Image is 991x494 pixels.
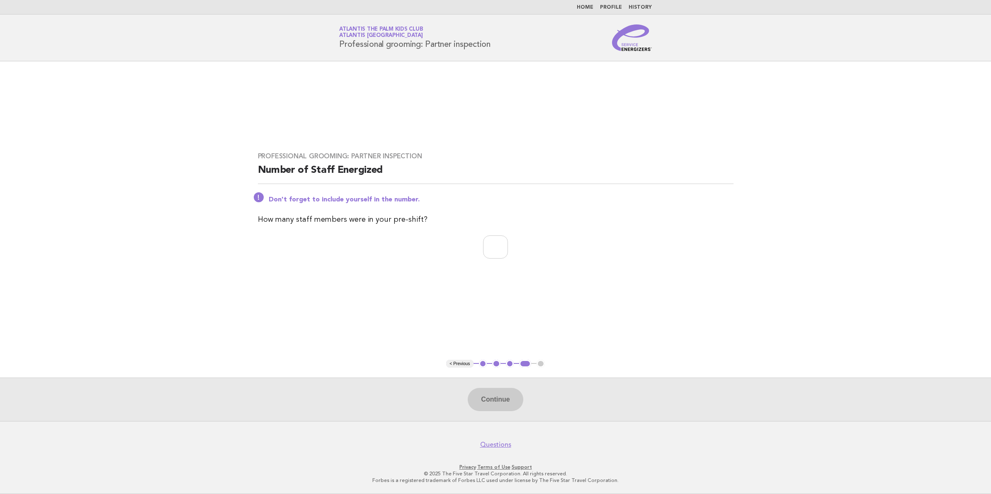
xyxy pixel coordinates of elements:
[612,24,652,51] img: Service Energizers
[258,152,734,160] h3: Professional grooming: Partner inspection
[242,477,749,484] p: Forbes is a registered trademark of Forbes LLC used under license by The Five Star Travel Corpora...
[339,33,423,39] span: Atlantis [GEOGRAPHIC_DATA]
[577,5,593,10] a: Home
[479,360,487,368] button: 1
[269,196,734,204] p: Don't forget to include yourself in the number.
[506,360,514,368] button: 3
[339,27,491,48] h1: Professional grooming: Partner inspection
[446,360,473,368] button: < Previous
[480,441,511,449] a: Questions
[242,470,749,477] p: © 2025 The Five Star Travel Corporation. All rights reserved.
[519,360,531,368] button: 4
[477,464,510,470] a: Terms of Use
[629,5,652,10] a: History
[600,5,622,10] a: Profile
[258,164,734,184] h2: Number of Staff Energized
[242,464,749,470] p: · ·
[512,464,532,470] a: Support
[492,360,500,368] button: 2
[339,27,423,38] a: Atlantis The Palm Kids ClubAtlantis [GEOGRAPHIC_DATA]
[459,464,476,470] a: Privacy
[258,214,734,225] p: How many staff members were in your pre-shift?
